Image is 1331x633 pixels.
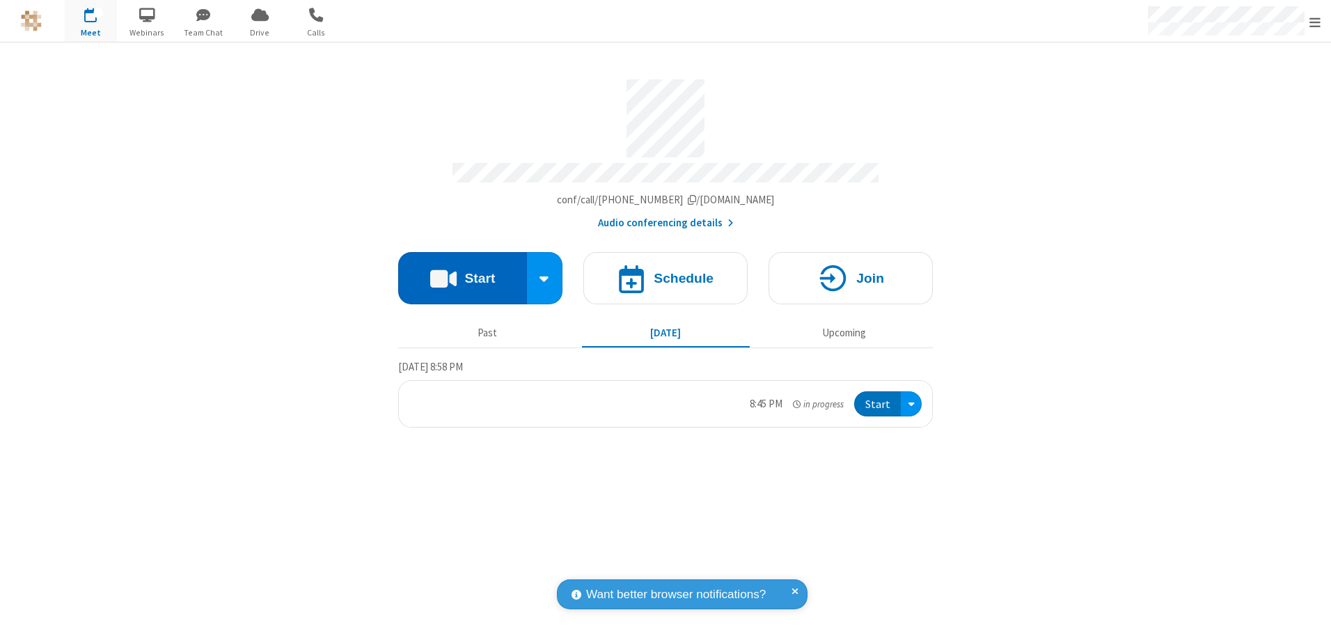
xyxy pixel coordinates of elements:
[901,391,922,417] div: Open menu
[760,320,928,346] button: Upcoming
[234,26,286,39] span: Drive
[404,320,572,346] button: Past
[582,320,750,346] button: [DATE]
[94,8,103,18] div: 1
[586,586,766,604] span: Want better browser notifications?
[557,192,775,208] button: Copy my meeting room linkCopy my meeting room link
[854,391,901,417] button: Start
[750,396,782,412] div: 8:45 PM
[527,252,563,304] div: Start conference options
[856,272,884,285] h4: Join
[121,26,173,39] span: Webinars
[598,215,734,231] button: Audio conferencing details
[178,26,230,39] span: Team Chat
[21,10,42,31] img: QA Selenium DO NOT DELETE OR CHANGE
[769,252,933,304] button: Join
[464,272,495,285] h4: Start
[557,193,775,206] span: Copy my meeting room link
[398,69,933,231] section: Account details
[290,26,342,39] span: Calls
[793,398,844,411] em: in progress
[398,252,527,304] button: Start
[654,272,714,285] h4: Schedule
[398,360,463,373] span: [DATE] 8:58 PM
[583,252,748,304] button: Schedule
[398,359,933,428] section: Today's Meetings
[65,26,117,39] span: Meet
